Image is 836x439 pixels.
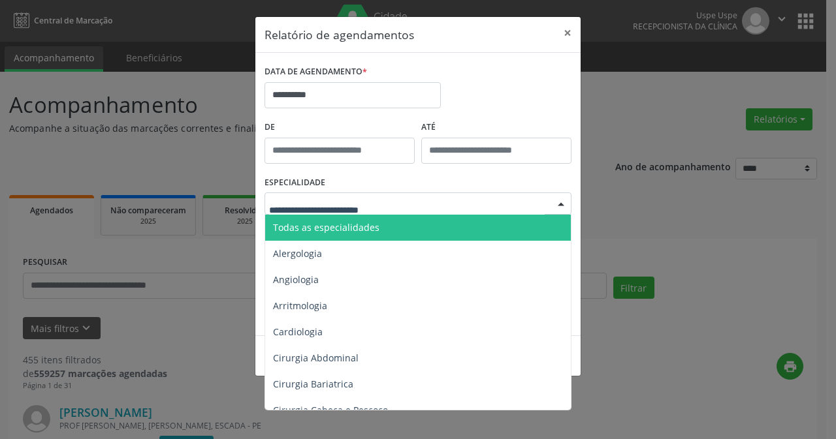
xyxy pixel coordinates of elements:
label: ESPECIALIDADE [265,173,325,193]
button: Close [555,17,581,49]
h5: Relatório de agendamentos [265,26,414,43]
span: Arritmologia [273,299,327,312]
span: Todas as especialidades [273,221,379,234]
span: Cirurgia Cabeça e Pescoço [273,404,388,416]
span: Alergologia [273,247,322,260]
label: DATA DE AGENDAMENTO [265,62,367,82]
label: De [265,117,415,138]
span: Cirurgia Abdominal [273,352,359,364]
span: Cardiologia [273,325,323,338]
span: Angiologia [273,273,319,286]
label: ATÉ [421,117,571,138]
span: Cirurgia Bariatrica [273,378,353,390]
